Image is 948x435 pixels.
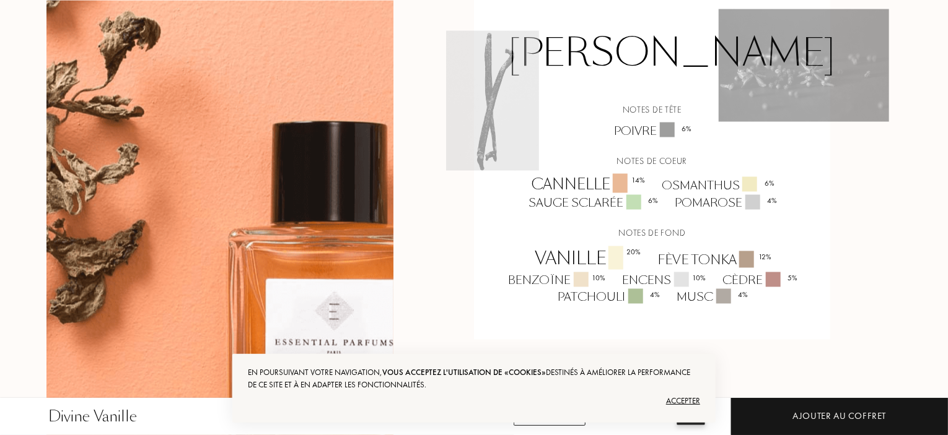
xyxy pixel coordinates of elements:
[652,177,782,194] div: Osmanthus
[248,391,700,411] div: Accepter
[626,247,641,258] div: 20 %
[483,103,821,116] div: Notes de tête
[651,290,661,301] div: 4 %
[739,290,748,301] div: 4 %
[592,273,606,284] div: 10 %
[719,9,889,122] img: QBHDNPARD2OGQ_1.png
[788,273,798,284] div: 5 %
[613,272,714,289] div: Encens
[48,405,137,428] div: Divine Vanille
[520,195,666,212] div: Sauge sclarée
[758,252,771,263] div: 12 %
[483,155,821,168] div: Notes de coeur
[793,409,887,423] div: Ajouter au coffret
[765,178,775,189] div: 6 %
[682,123,692,134] div: 6 %
[714,272,805,289] div: Cèdre
[668,289,756,306] div: Musc
[446,31,539,171] img: QBHDNPARD2OGQ_2.png
[483,25,821,88] div: [PERSON_NAME]
[525,246,648,272] div: Vanille
[549,289,668,306] div: Patchouli
[768,196,778,207] div: 4 %
[648,251,779,270] div: Fève tonka
[631,174,645,186] div: 14 %
[382,367,546,377] span: vous acceptez l'utilisation de «cookies»
[522,174,652,196] div: Cannelle
[666,195,785,212] div: Pomarose
[483,227,821,240] div: Notes de fond
[693,273,706,284] div: 10 %
[499,272,613,289] div: Benzoïne
[649,196,659,207] div: 6 %
[605,123,700,139] div: Poivre
[248,366,700,391] div: En poursuivant votre navigation, destinés à améliorer la performance de ce site et à en adapter l...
